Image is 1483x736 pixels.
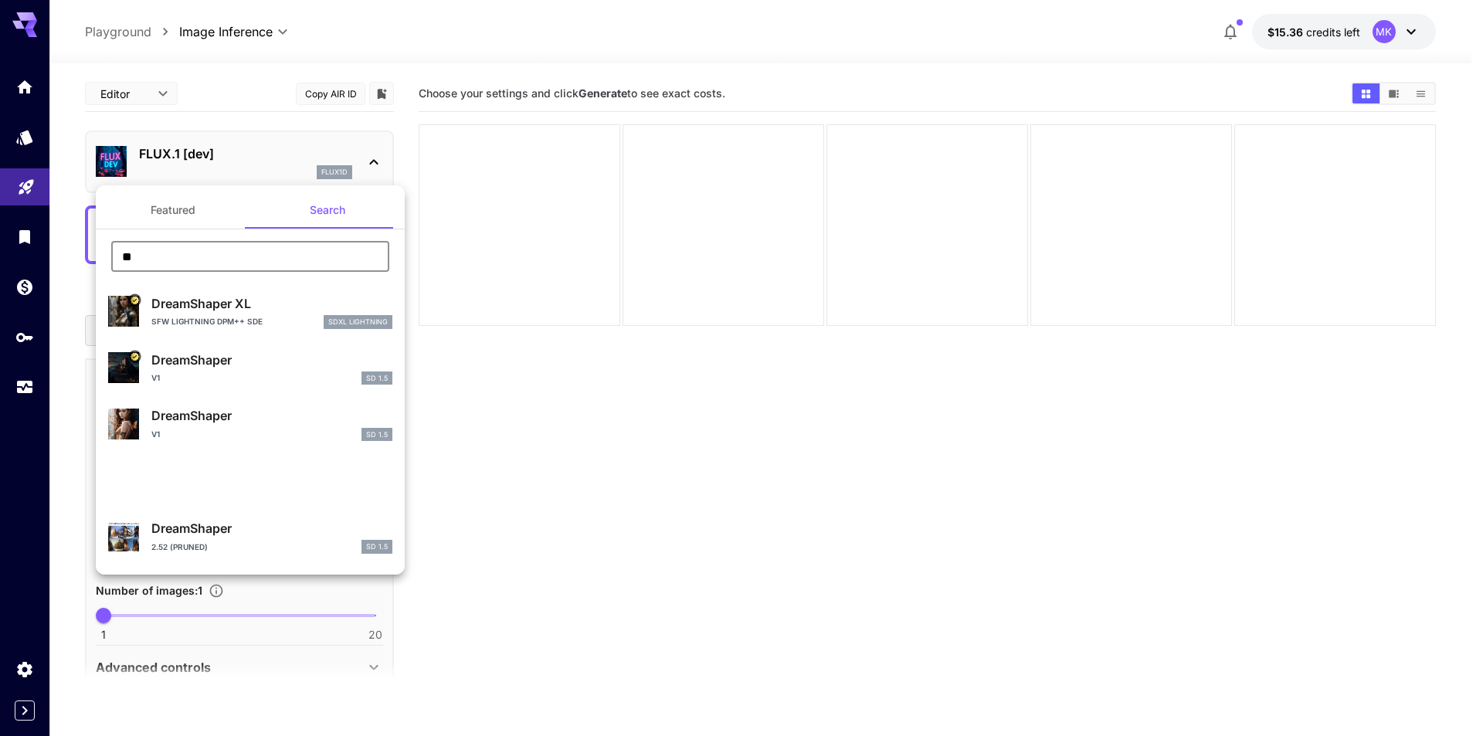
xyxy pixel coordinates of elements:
p: DreamShaper XL [151,294,392,313]
div: DreamShaperv1SD 1.5 [108,400,392,447]
button: Certified Model – Vetted for best performance and includes a commercial license. [128,350,141,362]
p: DreamShaper [151,351,392,369]
p: DreamShaper [151,519,392,538]
button: Featured [96,192,250,229]
p: SD 1.5 [366,541,388,552]
p: DreamShaper [151,406,392,425]
button: Certified Model – Vetted for best performance and includes a commercial license. [128,294,141,307]
div: DreamShaper2.52 (pruned)SD 1.5 [108,513,392,560]
div: Certified Model – Vetted for best performance and includes a commercial license.DreamShaperv1SD 1.5 [108,344,392,392]
p: SD 1.5 [366,373,388,384]
p: SDXL Lightning [328,317,388,327]
p: 2.52 (pruned) [151,541,208,553]
p: v1 [151,372,160,384]
button: Search [250,192,405,229]
p: v1 [151,429,160,440]
p: SFW Lightning DPM++ SDE [151,316,263,327]
div: Certified Model – Vetted for best performance and includes a commercial license.DreamShaper XLSFW... [108,288,392,335]
p: SD 1.5 [366,429,388,440]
